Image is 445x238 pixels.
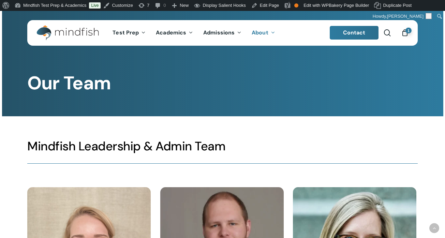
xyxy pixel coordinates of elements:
span: Academics [156,29,186,36]
iframe: Chatbot [291,188,435,228]
span: About [252,29,268,36]
a: Contact [330,26,379,40]
span: [PERSON_NAME] [387,14,424,19]
h1: Our Team [27,72,418,94]
a: Howdy, [370,11,434,22]
h3: Mindfish Leadership & Admin Team [27,138,418,154]
span: 1 [405,28,412,33]
a: Cart [401,29,409,36]
a: About [247,30,280,36]
span: Admissions [203,29,235,36]
header: Main Menu [27,20,418,46]
a: Test Prep [107,30,151,36]
a: Academics [151,30,198,36]
span: Contact [343,29,366,36]
a: Admissions [198,30,247,36]
a: Live [89,2,101,9]
span: Test Prep [113,29,139,36]
nav: Main Menu [107,20,280,46]
div: OK [294,3,298,8]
